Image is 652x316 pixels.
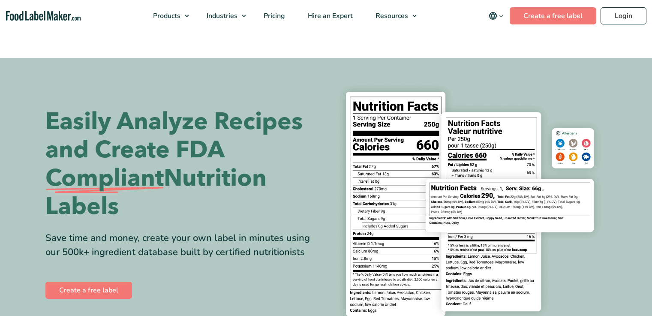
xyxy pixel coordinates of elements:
span: Resources [373,11,409,21]
a: Create a free label [45,282,132,299]
span: Hire an Expert [305,11,354,21]
span: Compliant [45,164,164,193]
div: Save time and money, create your own label in minutes using our 500k+ ingredient database built b... [45,231,320,259]
span: Products [150,11,181,21]
a: Login [601,7,646,24]
span: Industries [204,11,238,21]
h1: Easily Analyze Recipes and Create FDA Nutrition Labels [45,108,320,221]
a: Create a free label [510,7,596,24]
span: Pricing [261,11,286,21]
